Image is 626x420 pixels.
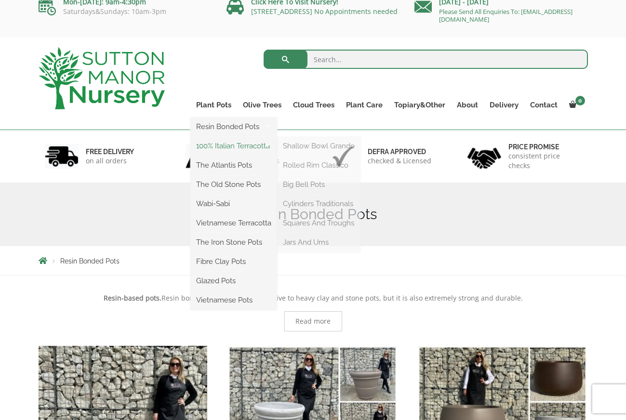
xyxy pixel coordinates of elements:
img: 1.jpg [45,144,79,169]
a: Resin Bonded Pots [190,119,277,134]
a: Wabi-Sabi [190,197,277,211]
p: checked & Licensed [368,156,431,166]
span: Read more [295,318,331,325]
a: Plant Pots [190,98,237,112]
a: Topiary&Other [388,98,451,112]
a: The Iron Stone Pots [190,235,277,249]
a: Cylinders Traditionals [277,197,360,211]
a: Rolled Rim Classico [277,158,360,172]
a: Glazed Pots [190,274,277,288]
p: consistent price checks [508,151,582,171]
h1: Resin Bonded Pots [39,206,588,223]
nav: Breadcrumbs [39,257,588,264]
span: 0 [575,96,585,105]
a: Contact [524,98,563,112]
a: [STREET_ADDRESS] No Appointments needed [251,7,398,16]
a: Squares And Troughs [277,216,360,230]
a: Shallow Bowl Grande [277,139,360,153]
a: 100% Italian Terracotta [190,139,277,153]
p: on all orders [86,156,134,166]
a: Plant Care [340,98,388,112]
a: The Old Stone Pots [190,177,277,192]
strong: Resin-based pots. [104,293,161,302]
h6: FREE DELIVERY [86,147,134,156]
a: Delivery [484,98,524,112]
a: Cloud Trees [287,98,340,112]
p: Saturdays&Sundays: 10am-3pm [39,8,212,15]
a: Vietnamese Pots [190,293,277,307]
input: Search... [264,50,588,69]
a: Please Send All Enquiries To: [EMAIL_ADDRESS][DOMAIN_NAME] [439,7,573,24]
h6: Price promise [508,143,582,151]
a: 0 [563,98,588,112]
a: Vietnamese Terracotta [190,216,277,230]
img: logo [39,47,165,109]
a: Fibre Clay Pots [190,254,277,269]
img: 4.jpg [467,142,501,171]
a: About [451,98,484,112]
a: Jars And Urns [277,235,360,249]
img: 2.jpg [186,144,219,169]
a: Big Bell Pots [277,177,360,192]
h6: Defra approved [368,147,431,156]
span: Resin Bonded Pots [60,257,120,265]
a: The Atlantis Pots [190,158,277,172]
a: Olive Trees [237,98,287,112]
p: Resin bond is a lightweight alternative to heavy clay and stone pots, but it is also extremely st... [39,292,588,304]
